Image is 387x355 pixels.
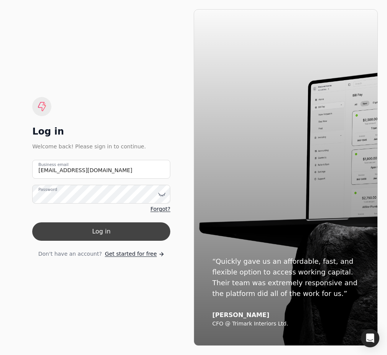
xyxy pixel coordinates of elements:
label: Password [38,187,57,193]
label: Business email [38,162,69,168]
div: Log in [32,125,170,138]
span: Don't have an account? [38,250,102,258]
div: CFO @ Trimark Interiors Ltd. [212,320,359,327]
div: “Quickly gave us an affordable, fast, and flexible option to access working capital. Their team w... [212,256,359,299]
span: Get started for free [105,250,157,258]
a: Get started for free [105,250,165,258]
div: Open Intercom Messenger [361,329,379,347]
a: Forgot? [150,205,170,213]
button: Log in [32,222,170,241]
div: Welcome back! Please sign in to continue. [32,142,170,151]
div: [PERSON_NAME] [212,311,359,319]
